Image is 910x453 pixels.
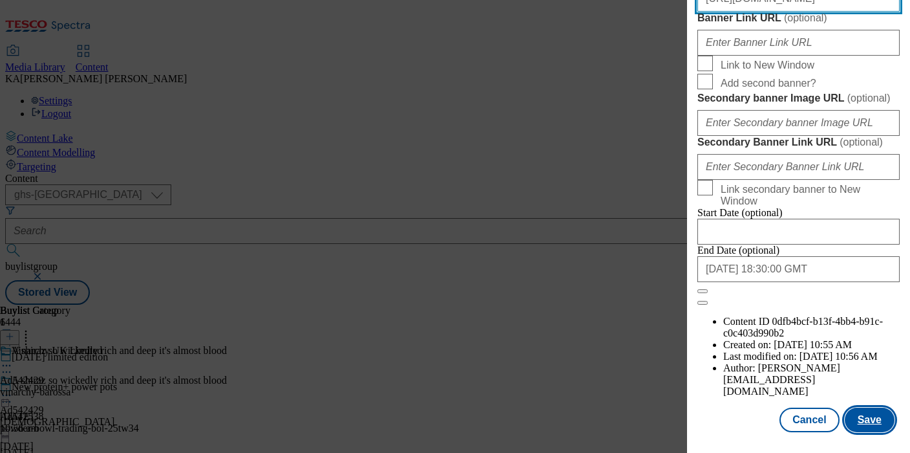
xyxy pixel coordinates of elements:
[723,316,883,338] span: 0dfb4bcf-b13f-4bb4-b91c-c0c403d990b2
[697,92,900,105] label: Secondary banner Image URL
[697,207,783,218] span: Start Date (optional)
[697,30,900,56] input: Enter Banner Link URL
[723,351,900,362] li: Last modified on:
[847,93,891,104] span: ( optional )
[721,60,814,71] span: Link to New Window
[840,137,883,148] span: ( optional )
[723,362,840,397] span: [PERSON_NAME][EMAIL_ADDRESS][DOMAIN_NAME]
[845,408,894,432] button: Save
[697,245,779,256] span: End Date (optional)
[723,362,900,397] li: Author:
[784,12,827,23] span: ( optional )
[697,136,900,149] label: Secondary Banner Link URL
[721,184,894,207] span: Link secondary banner to New Window
[721,78,816,89] span: Add second banner?
[799,351,878,362] span: [DATE] 10:56 AM
[697,289,708,293] button: Close
[697,154,900,180] input: Enter Secondary Banner Link URL
[697,219,900,245] input: Enter Date
[723,339,900,351] li: Created on:
[774,339,852,350] span: [DATE] 10:55 AM
[697,256,900,282] input: Enter Date
[697,110,900,136] input: Enter Secondary banner Image URL
[723,316,900,339] li: Content ID
[779,408,839,432] button: Cancel
[697,12,900,25] label: Banner Link URL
